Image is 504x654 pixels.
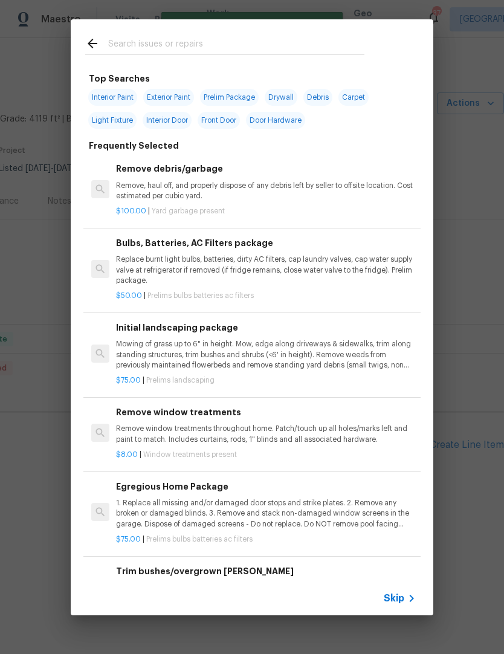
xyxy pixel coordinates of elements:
[116,162,416,175] h6: Remove debris/garbage
[116,534,416,545] p: |
[147,292,254,299] span: Prelims bulbs batteries ac filters
[89,139,179,152] h6: Frequently Selected
[108,36,364,54] input: Search issues or repairs
[116,450,416,460] p: |
[116,377,141,384] span: $75.00
[89,72,150,85] h6: Top Searches
[116,480,416,493] h6: Egregious Home Package
[116,339,416,370] p: Mowing of grass up to 6" in height. Mow, edge along driveways & sidewalks, trim along standing st...
[143,112,192,129] span: Interior Door
[143,89,194,106] span: Exterior Paint
[116,406,416,419] h6: Remove window treatments
[88,89,137,106] span: Interior Paint
[198,112,240,129] span: Front Door
[116,321,416,334] h6: Initial landscaping package
[116,536,141,543] span: $75.00
[116,181,416,201] p: Remove, haul off, and properly dispose of any debris left by seller to offsite location. Cost est...
[265,89,297,106] span: Drywall
[116,451,138,458] span: $8.00
[338,89,369,106] span: Carpet
[116,375,416,386] p: |
[116,291,416,301] p: |
[116,254,416,285] p: Replace burnt light bulbs, batteries, dirty AC filters, cap laundry valves, cap water supply valv...
[143,451,237,458] span: Window treatments present
[116,424,416,444] p: Remove window treatments throughout home. Patch/touch up all holes/marks left and paint to match....
[384,592,404,604] span: Skip
[246,112,305,129] span: Door Hardware
[303,89,332,106] span: Debris
[116,206,416,216] p: |
[116,236,416,250] h6: Bulbs, Batteries, AC Filters package
[200,89,259,106] span: Prelim Package
[116,292,142,299] span: $50.00
[152,207,225,215] span: Yard garbage present
[146,377,215,384] span: Prelims landscaping
[116,565,416,578] h6: Trim bushes/overgrown [PERSON_NAME]
[116,498,416,529] p: 1. Replace all missing and/or damaged door stops and strike plates. 2. Remove any broken or damag...
[116,207,146,215] span: $100.00
[88,112,137,129] span: Light Fixture
[146,536,253,543] span: Prelims bulbs batteries ac filters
